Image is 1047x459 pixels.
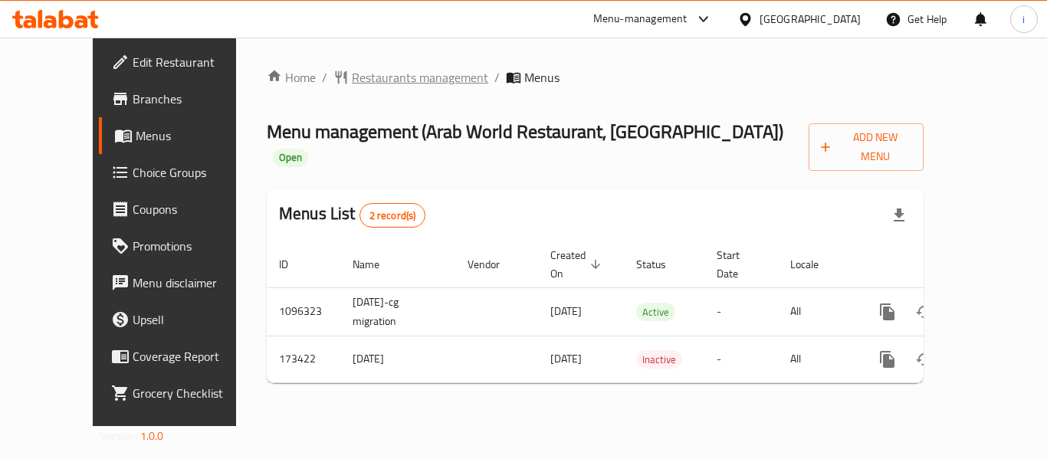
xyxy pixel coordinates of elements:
[99,338,267,375] a: Coverage Report
[636,303,675,321] span: Active
[468,255,520,274] span: Vendor
[140,426,164,446] span: 1.0.0
[99,80,267,117] a: Branches
[906,293,943,330] button: Change Status
[340,287,455,336] td: [DATE]-cg migration
[267,68,924,87] nav: breadcrumb
[906,341,943,378] button: Change Status
[133,53,255,71] span: Edit Restaurant
[99,117,267,154] a: Menus
[704,336,778,382] td: -
[809,123,924,171] button: Add New Menu
[267,241,1029,383] table: enhanced table
[99,191,267,228] a: Coupons
[99,301,267,338] a: Upsell
[636,350,682,369] div: Inactive
[133,347,255,366] span: Coverage Report
[133,384,255,402] span: Grocery Checklist
[821,128,912,166] span: Add New Menu
[267,336,340,382] td: 173422
[636,351,682,369] span: Inactive
[550,349,582,369] span: [DATE]
[322,68,327,87] li: /
[333,68,488,87] a: Restaurants management
[857,241,1029,288] th: Actions
[717,246,760,283] span: Start Date
[133,310,255,329] span: Upsell
[133,90,255,108] span: Branches
[869,293,906,330] button: more
[790,255,839,274] span: Locale
[133,237,255,255] span: Promotions
[273,149,308,167] div: Open
[778,336,857,382] td: All
[133,163,255,182] span: Choice Groups
[494,68,500,87] li: /
[279,202,425,228] h2: Menus List
[881,197,917,234] div: Export file
[267,287,340,336] td: 1096323
[133,274,255,292] span: Menu disclaimer
[353,255,399,274] span: Name
[100,426,138,446] span: Version:
[267,114,783,149] span: Menu management ( Arab World Restaurant, [GEOGRAPHIC_DATA] )
[273,151,308,164] span: Open
[136,126,255,145] span: Menus
[359,203,426,228] div: Total records count
[760,11,861,28] div: [GEOGRAPHIC_DATA]
[636,255,686,274] span: Status
[99,228,267,264] a: Promotions
[340,336,455,382] td: [DATE]
[99,375,267,411] a: Grocery Checklist
[778,287,857,336] td: All
[524,68,560,87] span: Menus
[267,68,316,87] a: Home
[869,341,906,378] button: more
[704,287,778,336] td: -
[593,10,688,28] div: Menu-management
[550,301,582,321] span: [DATE]
[99,154,267,191] a: Choice Groups
[1022,11,1025,28] span: i
[550,246,606,283] span: Created On
[360,208,425,223] span: 2 record(s)
[352,68,488,87] span: Restaurants management
[133,200,255,218] span: Coupons
[99,264,267,301] a: Menu disclaimer
[99,44,267,80] a: Edit Restaurant
[279,255,308,274] span: ID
